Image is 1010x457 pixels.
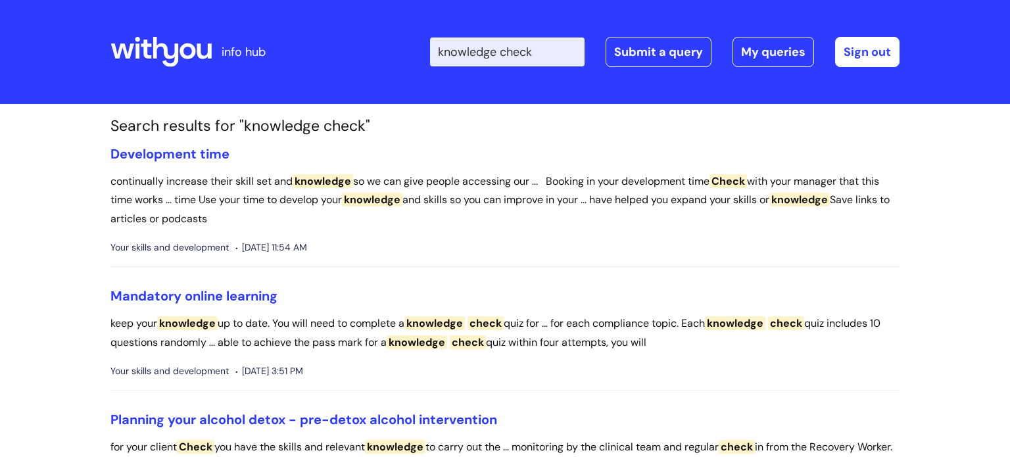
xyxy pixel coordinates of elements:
span: [DATE] 3:51 PM [235,363,303,379]
span: knowledge [705,316,765,330]
span: knowledge [342,193,402,206]
span: knowledge [769,193,830,206]
span: [DATE] 11:54 AM [235,239,307,256]
a: Planning your alcohol detox - pre-detox alcohol intervention [110,411,497,428]
span: check [719,440,755,454]
span: check [468,316,504,330]
span: knowledge [387,335,447,349]
span: Your skills and development [110,239,229,256]
span: knowledge [365,440,425,454]
span: knowledge [404,316,465,330]
a: Mandatory online learning [110,287,277,304]
a: Sign out [835,37,900,67]
p: keep your up to date. You will need to complete a quiz for ... for each compliance topic. Each qu... [110,314,900,352]
span: Check [709,174,747,188]
p: info hub [222,41,266,62]
a: My queries [733,37,814,67]
span: Your skills and development [110,363,229,379]
span: knowledge [157,316,218,330]
a: Development time [110,145,229,162]
span: check [768,316,804,330]
span: check [450,335,486,349]
p: continually increase their skill set and so we can give people accessing our ... Booking in your ... [110,172,900,229]
div: | - [430,37,900,67]
a: Submit a query [606,37,711,67]
input: Search [430,37,585,66]
span: Check [177,440,214,454]
h1: Search results for "knowledge check" [110,117,900,135]
span: knowledge [293,174,353,188]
